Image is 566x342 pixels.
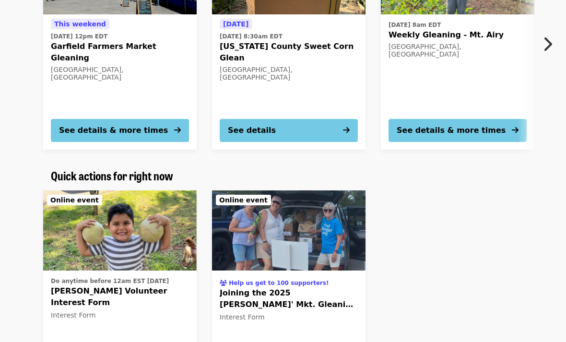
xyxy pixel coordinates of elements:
span: Garfield Farmers Market Gleaning [51,41,189,64]
span: Do anytime before 12am EST [DATE] [51,278,169,284]
button: Next item [534,31,566,58]
time: [DATE] 8am EDT [389,21,441,29]
span: [DATE] [223,20,248,28]
span: Help us get to 100 supporters! [229,280,329,286]
div: [GEOGRAPHIC_DATA], [GEOGRAPHIC_DATA] [220,66,358,82]
i: chevron-right icon [542,35,552,53]
div: See details [228,125,276,136]
span: Online event [50,196,99,204]
button: See details [220,119,358,142]
time: [DATE] 8:30am EDT [220,32,283,41]
span: This weekend [54,20,106,28]
button: See details & more times [51,119,189,142]
span: [PERSON_NAME] Volunteer Interest Form [51,285,189,308]
span: Interest Form [51,311,96,319]
time: [DATE] 12pm EDT [51,32,107,41]
span: [US_STATE] County Sweet Corn Glean [220,41,358,64]
span: Joining the 2025 [PERSON_NAME]' Mkt. Gleaning Team [220,287,358,310]
button: See details & more times [389,119,527,142]
div: See details & more times [59,125,168,136]
div: See details & more times [397,125,506,136]
span: Quick actions for right now [51,167,173,184]
img: SoSA Volunteer Interest Form organized by Society of St. Andrew [43,190,197,271]
a: Quick actions for right now [51,169,173,183]
div: [GEOGRAPHIC_DATA], [GEOGRAPHIC_DATA] [389,43,527,59]
i: arrow-right icon [512,126,519,135]
div: Quick actions for right now [43,169,523,183]
i: users icon [220,280,227,286]
span: Interest Form [220,313,265,321]
span: Online event [219,196,268,204]
i: arrow-right icon [343,126,350,135]
img: Joining the 2025 Montgomery Farmers' Mkt. Gleaning Team organized by Society of St. Andrew [212,190,366,271]
div: [GEOGRAPHIC_DATA], [GEOGRAPHIC_DATA] [51,66,189,82]
i: arrow-right icon [174,126,181,135]
span: Weekly Gleaning - Mt. Airy [389,29,527,41]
